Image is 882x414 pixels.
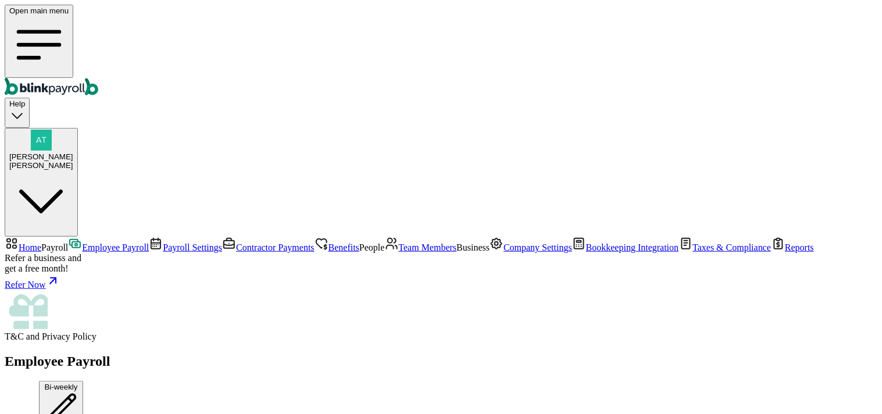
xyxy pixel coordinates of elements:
span: Privacy Policy [42,331,97,341]
button: Open main menu [5,5,73,78]
span: People [359,242,385,252]
a: Payroll Settings [149,242,222,252]
span: Bookkeeping Integration [586,242,679,252]
a: Employee Payroll [68,242,149,252]
a: Contractor Payments [222,242,315,252]
div: Refer a business and get a free month! [5,253,877,274]
a: Bookkeeping Integration [572,242,679,252]
iframe: Chat Widget [824,358,882,414]
span: and [5,331,97,341]
span: Open main menu [9,6,69,15]
span: Home [19,242,41,252]
span: Employee Payroll [82,242,149,252]
a: Benefits [315,242,359,252]
a: Taxes & Compliance [679,242,772,252]
span: Team Members [399,242,457,252]
span: Benefits [328,242,359,252]
a: Team Members [385,242,457,252]
span: Business [456,242,490,252]
h2: Employee Payroll [5,354,877,369]
span: Company Settings [504,242,572,252]
a: Refer Now [5,274,877,290]
span: [PERSON_NAME] [9,152,73,161]
a: Reports [772,242,815,252]
span: Reports [785,242,815,252]
span: Contractor Payments [236,242,315,252]
div: [PERSON_NAME] [9,161,73,170]
button: [PERSON_NAME][PERSON_NAME] [5,128,78,237]
span: Help [9,99,25,108]
a: Company Settings [490,242,572,252]
nav: Global [5,5,877,98]
span: Payroll Settings [163,242,222,252]
nav: Sidebar [5,237,877,342]
a: Home [5,242,41,252]
span: Taxes & Compliance [693,242,772,252]
span: Payroll [41,242,68,252]
button: Help [5,98,30,127]
span: T&C [5,331,24,341]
